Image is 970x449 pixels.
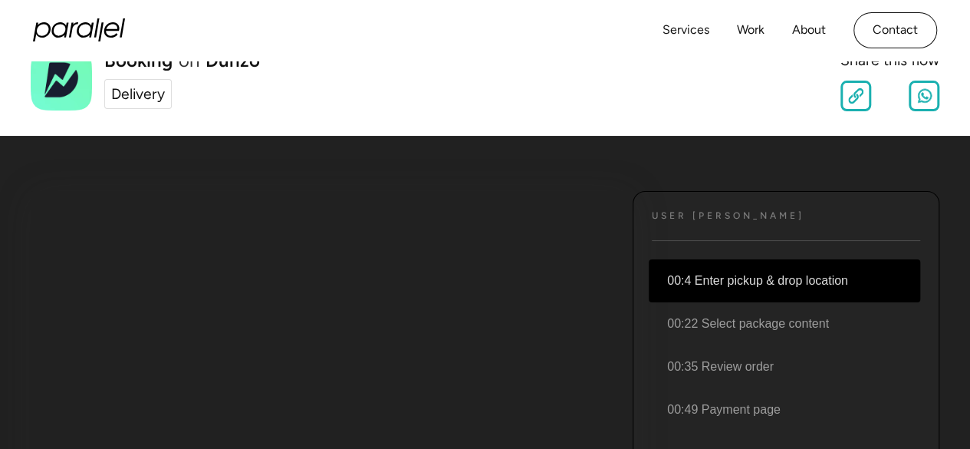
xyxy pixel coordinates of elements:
a: Services [663,19,709,41]
a: Dunzo [206,51,260,70]
li: 00:22 Select package content [649,302,920,345]
a: Work [737,19,764,41]
div: on [179,51,199,70]
a: home [33,18,125,41]
div: Delivery [111,83,165,105]
a: Contact [853,12,937,48]
li: 00:4 Enter pickup & drop location [649,259,920,302]
li: 00:35 Review order [649,345,920,388]
a: About [792,19,826,41]
a: Delivery [104,79,172,109]
h4: User [PERSON_NAME] [652,210,804,222]
h1: Booking [104,51,173,70]
li: 00:49 Payment page [649,388,920,431]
